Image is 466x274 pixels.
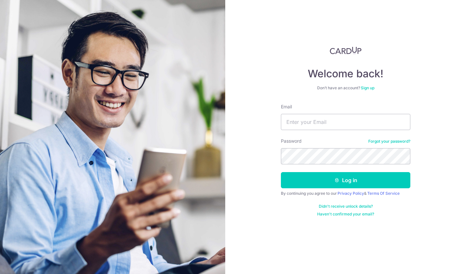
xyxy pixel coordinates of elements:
[330,47,361,54] img: CardUp Logo
[281,191,410,196] div: By continuing you agree to our &
[338,191,364,196] a: Privacy Policy
[281,67,410,80] h4: Welcome back!
[281,114,410,130] input: Enter your Email
[281,85,410,91] div: Don’t have an account?
[367,191,400,196] a: Terms Of Service
[368,139,410,144] a: Forgot your password?
[281,104,292,110] label: Email
[281,138,302,144] label: Password
[317,212,374,217] a: Haven't confirmed your email?
[281,172,410,188] button: Log in
[319,204,373,209] a: Didn't receive unlock details?
[361,85,374,90] a: Sign up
